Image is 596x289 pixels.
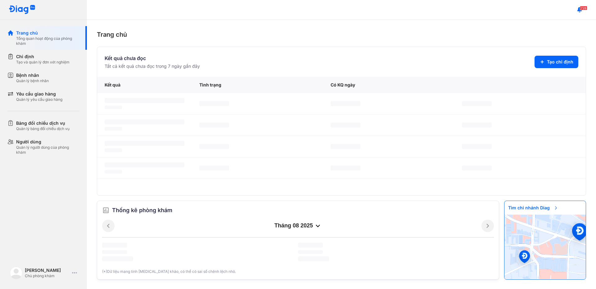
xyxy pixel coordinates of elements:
div: Kết quả [97,77,192,93]
span: Tạo chỉ định [547,59,573,65]
span: ‌ [199,123,229,128]
span: ‌ [462,123,492,128]
span: ‌ [105,119,184,124]
div: Trang chủ [97,30,586,39]
div: (*)Dữ liệu mang tính [MEDICAL_DATA] khảo, có thể có sai số chênh lệch nhỏ. [102,269,494,274]
span: ‌ [331,165,360,170]
span: ‌ [298,250,323,254]
div: Người dùng [16,139,79,145]
div: Chỉ định [16,54,70,60]
div: Yêu cầu giao hàng [16,91,62,97]
span: ‌ [462,144,492,149]
div: Tổng quan hoạt động của phòng khám [16,36,79,46]
div: Bảng đối chiếu dịch vụ [16,120,70,126]
div: Quản lý yêu cầu giao hàng [16,97,62,102]
div: Tất cả kết quả chưa đọc trong 7 ngày gần đây [105,63,200,69]
span: ‌ [102,256,133,261]
button: Tạo chỉ định [535,56,578,68]
span: ‌ [199,144,229,149]
span: ‌ [102,243,127,248]
div: Tạo và quản lý đơn xét nghiệm [16,60,70,65]
span: 728 [580,6,587,10]
div: Quản lý bảng đối chiếu dịch vụ [16,126,70,131]
span: ‌ [298,243,323,248]
div: Trang chủ [16,30,79,36]
span: ‌ [331,144,360,149]
img: logo [10,267,22,279]
div: Kết quả chưa đọc [105,54,200,62]
div: Có KQ ngày [323,77,454,93]
div: tháng 08 2025 [115,222,481,230]
span: ‌ [331,101,360,106]
span: ‌ [199,101,229,106]
span: ‌ [105,98,184,103]
span: ‌ [102,250,127,254]
div: Quản lý người dùng của phòng khám [16,145,79,155]
div: Tình trạng [192,77,323,93]
span: ‌ [105,105,122,109]
div: Chủ phòng khám [25,273,70,278]
span: ‌ [105,141,184,146]
span: ‌ [105,170,122,174]
span: ‌ [462,101,492,106]
span: ‌ [462,165,492,170]
img: logo [9,5,35,15]
span: Thống kê phòng khám [112,206,172,215]
div: Quản lý bệnh nhân [16,78,49,83]
span: Tìm chi nhánh Diag [504,201,562,215]
div: [PERSON_NAME] [25,267,70,273]
span: ‌ [298,256,329,261]
div: Bệnh nhân [16,72,49,78]
span: ‌ [105,127,122,131]
span: ‌ [331,123,360,128]
span: ‌ [105,148,122,152]
span: ‌ [105,162,184,167]
img: order.5a6da16c.svg [102,207,110,214]
span: ‌ [199,165,229,170]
